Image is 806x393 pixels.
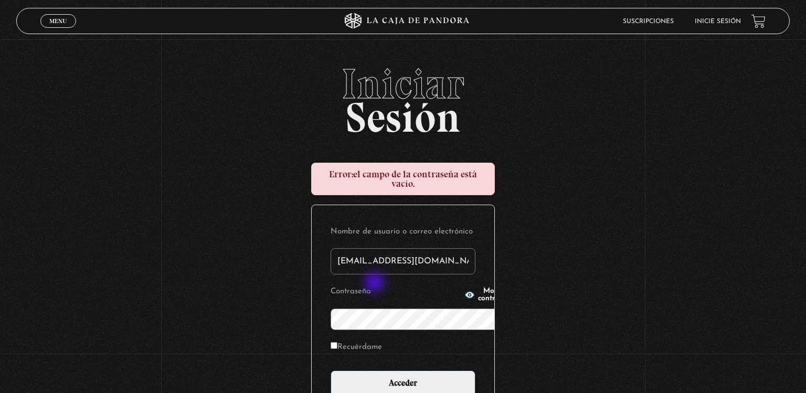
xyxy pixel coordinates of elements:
label: Nombre de usuario o correo electrónico [331,224,475,240]
input: Recuérdame [331,342,337,349]
div: el campo de la contraseña está vacío. [311,163,495,195]
span: Mostrar contraseña [478,288,514,302]
span: Iniciar [16,63,790,105]
strong: Error: [329,168,353,180]
span: Cerrar [46,27,71,34]
a: Suscripciones [623,18,674,25]
label: Contraseña [331,284,461,300]
a: View your shopping cart [751,14,766,28]
button: Mostrar contraseña [464,288,514,302]
label: Recuérdame [331,339,382,356]
span: Menu [49,18,67,24]
h2: Sesión [16,63,790,130]
a: Inicie sesión [695,18,741,25]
